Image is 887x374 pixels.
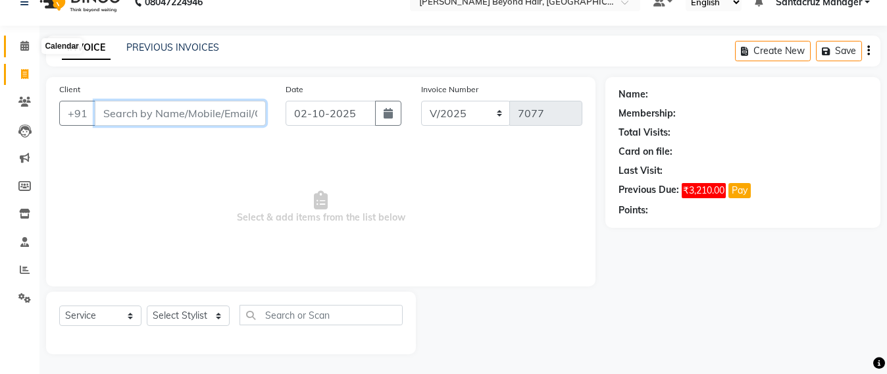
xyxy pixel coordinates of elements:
div: Calendar [41,38,82,54]
label: Invoice Number [421,84,478,95]
span: ₹3,210.00 [682,183,726,198]
span: Select & add items from the list below [59,142,582,273]
input: Search or Scan [240,305,403,325]
a: PREVIOUS INVOICES [126,41,219,53]
div: Previous Due: [619,183,679,198]
div: Name: [619,88,648,101]
button: +91 [59,101,96,126]
div: Points: [619,203,648,217]
button: Pay [728,183,751,198]
div: Last Visit: [619,164,663,178]
div: Membership: [619,107,676,120]
button: Save [816,41,862,61]
label: Client [59,84,80,95]
button: Create New [735,41,811,61]
input: Search by Name/Mobile/Email/Code [95,101,266,126]
div: Card on file: [619,145,672,159]
label: Date [286,84,303,95]
div: Total Visits: [619,126,671,140]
